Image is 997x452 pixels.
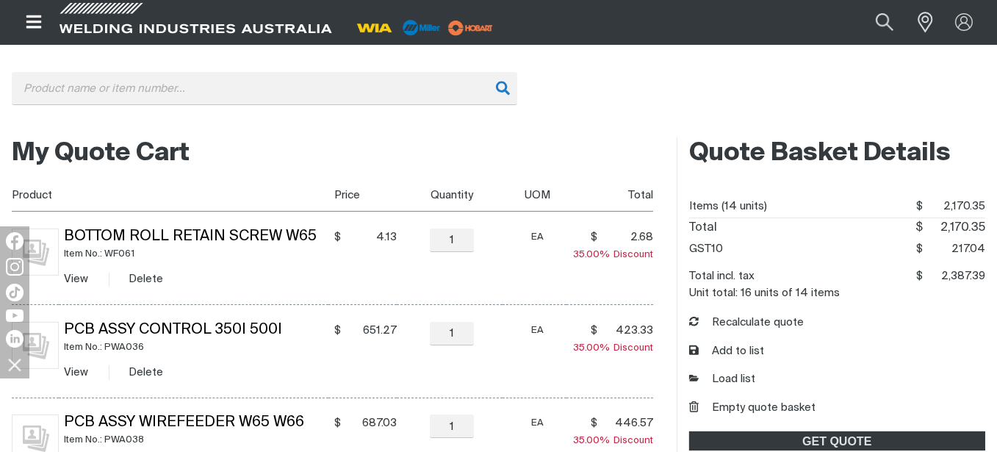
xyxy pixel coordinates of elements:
h2: Quote Basket Details [689,137,985,170]
a: PCB Assy Control 350i 500i [65,323,283,337]
div: Item No.: WF061 [65,245,329,262]
span: $ [916,270,923,281]
span: Discount [573,250,653,259]
div: Item No.: PWA036 [65,339,329,356]
dt: Total incl. tax [689,265,755,287]
span: Discount [573,343,653,353]
div: EA [508,322,566,339]
span: $ [334,323,341,338]
button: Delete Bottom Roll Retain Screw W65 [129,270,164,287]
img: No image for this product [12,322,59,369]
th: Price [328,179,396,212]
img: TikTok [6,284,24,301]
img: miller [444,17,497,39]
img: hide socials [2,352,27,377]
span: 446.57 [602,416,653,431]
span: 2,170.35 [923,195,985,218]
span: Discount [573,436,653,445]
span: 2,387.39 [923,265,985,287]
span: GET QUOTE [691,431,984,451]
div: EA [508,415,566,431]
th: Product [12,179,328,212]
span: $ [591,323,597,338]
span: $ [916,201,923,212]
h2: My Quote Cart [12,137,653,170]
img: YouTube [6,309,24,322]
th: Total [566,179,653,212]
button: Empty quote basket [689,400,816,417]
span: $ [591,416,597,431]
a: PCB Assy Wirefeeder W65 W66 [65,415,305,430]
dt: Items (14 units) [689,195,767,218]
span: 423.33 [602,323,653,338]
div: Item No.: PWA038 [65,431,329,448]
input: Product name or item number... [12,72,517,105]
dt: Unit total: 16 units of 14 items [689,287,840,298]
th: UOM [503,179,567,212]
span: 687.03 [345,416,397,431]
button: Delete PCB Assy Control 350i 500i [129,364,164,381]
span: $ [334,416,341,431]
button: Add to list [689,343,765,360]
span: $ [591,230,597,245]
img: No image for this product [12,229,59,276]
a: Load list [689,371,756,388]
span: 35.00% [573,436,613,445]
span: 2.68 [602,230,653,245]
span: $ [916,243,923,254]
a: View Bottom Roll Retain Screw W65 [65,273,89,284]
a: Bottom Roll Retain Screw W65 [65,229,317,244]
img: LinkedIn [6,330,24,348]
img: Facebook [6,232,24,250]
button: Search products [860,6,910,39]
div: Product or group for quick order [12,72,985,127]
input: Product name or item number... [841,6,910,39]
dt: Total [689,218,717,238]
a: miller [444,22,497,33]
button: Recalculate quote [689,315,805,331]
a: View PCB Assy Control 350i 500i [65,367,89,378]
span: $ [334,230,341,245]
img: Instagram [6,258,24,276]
span: $ [915,222,923,234]
span: 35.00% [573,343,613,353]
div: EA [508,229,566,245]
span: 4.13 [345,230,397,245]
span: 2,170.35 [923,218,985,238]
a: GET QUOTE [689,431,985,451]
th: Quantity [397,179,503,212]
dt: GST10 [689,238,723,260]
span: 651.27 [345,323,397,338]
span: 35.00% [573,250,613,259]
span: 217.04 [923,238,985,260]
